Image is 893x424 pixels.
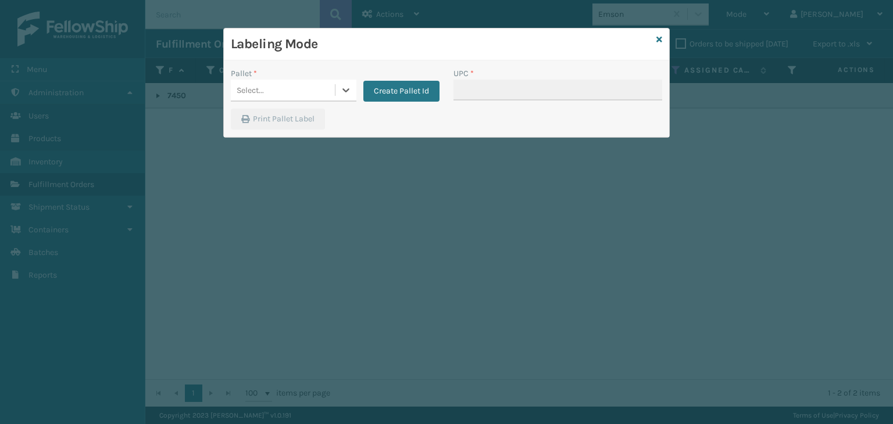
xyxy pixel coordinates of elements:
[453,67,474,80] label: UPC
[237,84,264,96] div: Select...
[231,67,257,80] label: Pallet
[363,81,440,102] button: Create Pallet Id
[231,109,325,130] button: Print Pallet Label
[231,35,652,53] h3: Labeling Mode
